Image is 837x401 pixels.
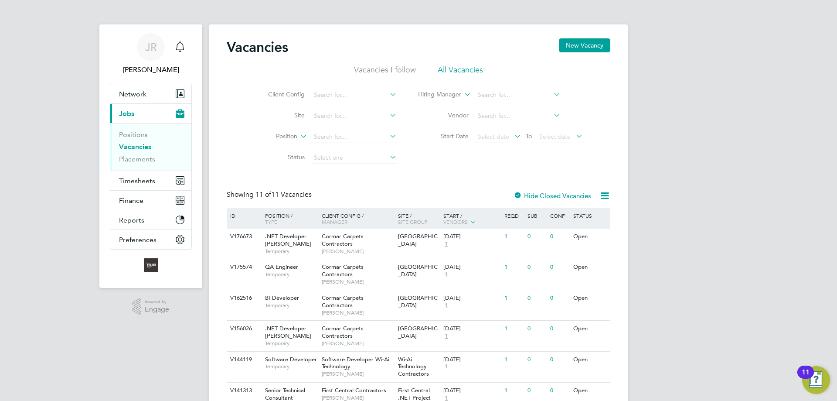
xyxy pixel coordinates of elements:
div: [DATE] [443,295,500,302]
div: Site / [396,208,442,229]
div: Position / [259,208,320,229]
div: 0 [548,259,571,275]
div: 0 [548,321,571,337]
div: 1 [502,352,525,368]
span: [GEOGRAPHIC_DATA] [398,325,438,339]
span: [GEOGRAPHIC_DATA] [398,294,438,309]
div: 0 [548,352,571,368]
span: Network [119,90,146,98]
div: 1 [502,321,525,337]
span: Preferences [119,236,157,244]
span: 11 of [255,190,271,199]
span: Software Developer Wi-Ai Technology [322,356,389,370]
span: [PERSON_NAME] [322,340,394,347]
div: Conf [548,208,571,223]
span: .NET Developer [PERSON_NAME] [265,325,311,339]
div: Reqd [502,208,525,223]
label: Site [255,111,305,119]
button: Open Resource Center, 11 new notifications [802,366,830,394]
span: Cormar Carpets Contractors [322,325,364,339]
button: Jobs [110,104,191,123]
div: Open [571,229,609,245]
div: [DATE] [443,264,500,271]
span: Temporary [265,271,317,278]
label: Position [247,132,297,141]
span: Select date [539,133,571,141]
div: V141313 [228,383,259,399]
button: Finance [110,191,191,210]
input: Search for... [311,89,397,101]
span: Reports [119,216,144,224]
div: [DATE] [443,387,500,394]
span: Temporary [265,302,317,309]
input: Select one [311,152,397,164]
a: Placements [119,155,155,163]
span: Timesheets [119,177,155,185]
div: Sub [525,208,548,223]
div: ID [228,208,259,223]
span: Cormar Carpets Contractors [322,294,364,309]
a: Go to home page [110,258,192,272]
div: V144119 [228,352,259,368]
input: Search for... [311,110,397,122]
div: Jobs [110,123,191,171]
span: Jobs [119,110,134,118]
label: Hide Closed Vacancies [514,192,591,200]
span: Finance [119,196,143,205]
span: JR [145,41,157,53]
div: V176673 [228,229,259,245]
div: 1 [502,290,525,306]
span: 1 [443,302,449,309]
div: 0 [525,352,548,368]
div: 1 [502,229,525,245]
div: V162516 [228,290,259,306]
a: JR[PERSON_NAME] [110,33,192,75]
nav: Main navigation [99,24,202,288]
span: First Central Contractors [322,387,386,394]
div: 0 [525,229,548,245]
span: Cormar Carpets Contractors [322,263,364,278]
div: 0 [525,259,548,275]
span: .NET Developer [PERSON_NAME] [265,233,311,247]
div: 0 [525,383,548,399]
div: Client Config / [320,208,396,229]
span: [GEOGRAPHIC_DATA] [398,263,438,278]
span: Cormar Carpets Contractors [322,233,364,247]
label: Vendor [418,111,469,119]
span: Software Developer [265,356,317,363]
label: Start Date [418,132,469,140]
button: Network [110,84,191,103]
li: All Vacancies [438,65,483,80]
label: Status [255,153,305,161]
div: 0 [548,229,571,245]
div: [DATE] [443,356,500,363]
span: 1 [443,363,449,370]
span: James Rogers [110,65,192,75]
div: [DATE] [443,233,500,240]
span: [PERSON_NAME] [322,248,394,255]
span: Vendors [443,218,468,225]
div: Open [571,290,609,306]
label: Client Config [255,90,305,98]
div: [DATE] [443,325,500,332]
li: Vacancies I follow [354,65,416,80]
span: To [523,130,534,142]
div: 1 [502,383,525,399]
div: 0 [548,290,571,306]
div: Showing [227,190,313,199]
button: Reports [110,210,191,230]
span: Temporary [265,340,317,347]
button: Preferences [110,230,191,249]
button: Timesheets [110,171,191,190]
a: Powered byEngage [133,298,170,315]
span: Engage [145,306,169,313]
a: Positions [119,130,148,139]
span: 1 [443,332,449,340]
label: Hiring Manager [411,90,461,99]
span: 11 Vacancies [255,190,312,199]
span: [PERSON_NAME] [322,278,394,285]
span: Select date [478,133,509,141]
div: Start / [441,208,502,230]
div: 0 [525,290,548,306]
span: Temporary [265,363,317,370]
